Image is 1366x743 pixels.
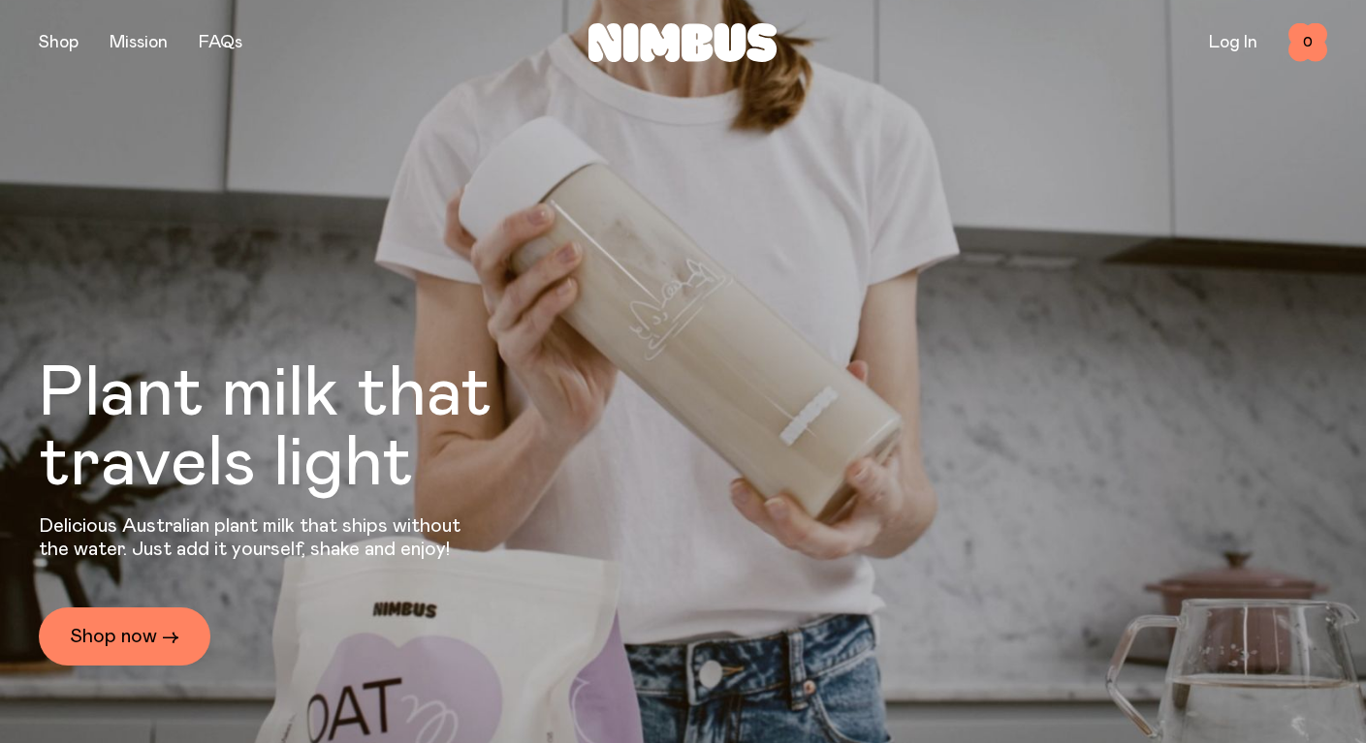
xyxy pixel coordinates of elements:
[1209,34,1257,51] a: Log In
[1288,23,1327,62] button: 0
[199,34,242,51] a: FAQs
[39,514,473,561] p: Delicious Australian plant milk that ships without the water. Just add it yourself, shake and enjoy!
[39,359,597,499] h1: Plant milk that travels light
[39,607,210,666] a: Shop now →
[110,34,168,51] a: Mission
